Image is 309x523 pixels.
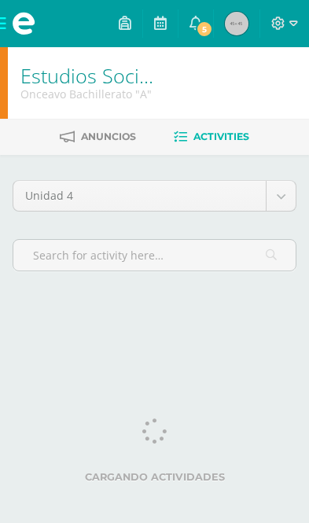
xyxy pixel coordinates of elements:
[20,87,162,101] div: Onceavo Bachillerato 'A'
[13,471,296,483] label: Cargando actividades
[13,181,296,211] a: Unidad 4
[225,12,248,35] img: 45x45
[193,131,249,142] span: Activities
[60,124,136,149] a: Anuncios
[196,20,213,38] span: 5
[20,64,162,87] h1: Estudios Socioeconómicos Bach V
[25,181,254,211] span: Unidad 4
[13,240,296,271] input: Search for activity here…
[174,124,249,149] a: Activities
[81,131,136,142] span: Anuncios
